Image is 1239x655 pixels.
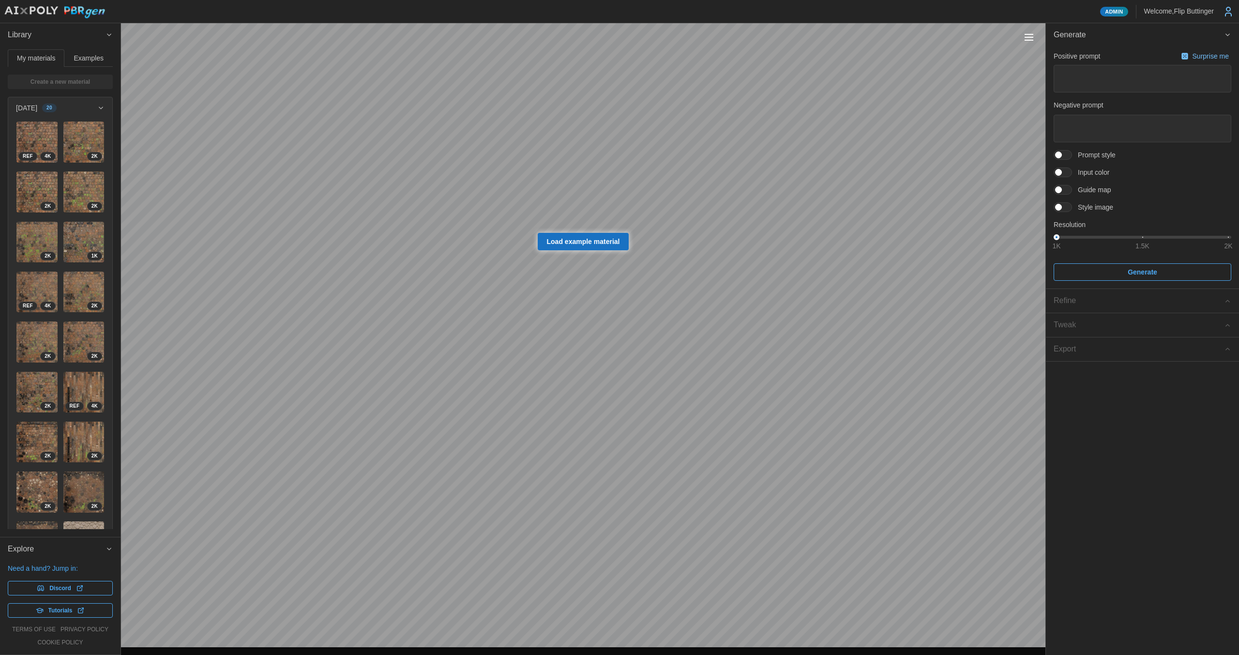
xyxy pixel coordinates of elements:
[1144,6,1214,16] p: Welcome, Flip Buttinger
[16,121,58,163] a: RU5SQVQO0QRuXuKbfYVA4KREF
[16,371,58,413] a: bPh2mqJN6l2QGUZUGoHv2K
[91,503,98,510] span: 2 K
[91,352,98,360] span: 2 K
[45,202,51,210] span: 2 K
[8,603,113,618] a: Tutorials
[16,521,58,563] a: rfXtsBHe1HIyp4JURDHG2K
[1072,150,1116,160] span: Prompt style
[1022,30,1036,44] button: Toggle viewport controls
[16,472,58,513] img: FiNOuR86UqYiSTme6Zud
[45,452,51,460] span: 2 K
[16,271,58,313] a: gF2OEs6tAm9T8zB3G9Q84KREF
[1046,47,1239,289] div: Generate
[8,537,106,561] span: Explore
[1046,337,1239,361] button: Export
[63,171,105,213] img: 3VL7Yh9crVk8ms8w8sOS
[63,122,105,163] img: PMnZpvfsNvBWO04hOBwq
[46,104,52,112] span: 20
[45,302,51,310] span: 4 K
[8,119,112,624] div: [DATE]20
[1105,7,1123,16] span: Admin
[63,471,105,513] a: 79z75k1SE8as5qzPMoqK2K
[63,321,105,363] img: VWBf3hwNh5fIRtl37L1F
[16,521,58,563] img: rfXtsBHe1HIyp4JURDHG
[1054,51,1100,61] p: Positive prompt
[23,152,33,160] span: REF
[63,321,105,363] a: VWBf3hwNh5fIRtl37L1F2K
[8,97,112,119] button: [DATE]20
[1046,23,1239,47] button: Generate
[16,222,58,263] img: H09ykU9Jw2yCZ2ra22rO
[45,352,51,360] span: 2 K
[63,472,105,513] img: 79z75k1SE8as5qzPMoqK
[63,521,105,563] a: 6ENKOXVXpN76q78YCtLR4KREF
[16,421,58,463] a: 1lZ76qdGEzlhWLDqznsy2K
[8,23,106,47] span: Library
[1054,295,1224,307] div: Refine
[63,371,105,413] a: fRXx26lfRiJXUheJTloo4KREF
[1072,185,1111,195] span: Guide map
[45,152,51,160] span: 4 K
[60,625,108,634] a: privacy policy
[1046,289,1239,313] button: Refine
[16,171,58,213] img: 7QwIOVHfEUcjnctV6FnU
[63,222,105,263] img: R6t1qI94iGNFMW0dIxW5
[1072,202,1113,212] span: Style image
[30,75,90,89] span: Create a new material
[63,372,105,413] img: fRXx26lfRiJXUheJTloo
[1054,23,1224,47] span: Generate
[16,321,58,363] img: IOOLGUXuT2UU4ZeNmyE8
[1054,263,1231,281] button: Generate
[17,55,55,61] span: My materials
[16,372,58,413] img: bPh2mqJN6l2QGUZUGoHv
[8,564,113,573] p: Need a hand? Jump in:
[63,221,105,263] a: R6t1qI94iGNFMW0dIxW51K
[63,171,105,213] a: 3VL7Yh9crVk8ms8w8sOS2K
[1054,337,1224,361] span: Export
[538,233,629,250] a: Load example material
[45,252,51,260] span: 2 K
[74,55,104,61] span: Examples
[1054,220,1231,229] p: Resolution
[8,581,113,595] a: Discord
[63,271,105,313] a: aBhUoAIBnJ8OBMtHixLN2K
[12,625,56,634] a: terms of use
[45,402,51,410] span: 2 K
[1054,100,1231,110] p: Negative prompt
[48,604,73,617] span: Tutorials
[49,581,71,595] span: Discord
[1054,313,1224,337] span: Tweak
[1072,168,1109,177] span: Input color
[91,402,98,410] span: 4 K
[63,421,105,463] a: HBSR9ob8a2EH1DGctPAz2K
[91,202,98,210] span: 2 K
[16,103,37,113] p: [DATE]
[91,302,98,310] span: 2 K
[1046,313,1239,337] button: Tweak
[91,152,98,160] span: 2 K
[63,121,105,163] a: PMnZpvfsNvBWO04hOBwq2K
[16,321,58,363] a: IOOLGUXuT2UU4ZeNmyE82K
[16,221,58,263] a: H09ykU9Jw2yCZ2ra22rO2K
[16,272,58,313] img: gF2OEs6tAm9T8zB3G9Q8
[23,302,33,310] span: REF
[1128,264,1157,280] span: Generate
[1193,51,1231,61] p: Surprise me
[1179,49,1231,63] button: Surprise me
[16,422,58,463] img: 1lZ76qdGEzlhWLDqznsy
[547,233,620,250] span: Load example material
[16,471,58,513] a: FiNOuR86UqYiSTme6Zud2K
[91,252,98,260] span: 1 K
[63,422,105,463] img: HBSR9ob8a2EH1DGctPAz
[16,171,58,213] a: 7QwIOVHfEUcjnctV6FnU2K
[91,452,98,460] span: 2 K
[45,503,51,510] span: 2 K
[4,6,106,19] img: AIxPoly PBRgen
[70,402,80,410] span: REF
[63,521,105,563] img: 6ENKOXVXpN76q78YCtLR
[8,75,113,89] a: Create a new material
[37,639,83,647] a: cookie policy
[63,272,105,313] img: aBhUoAIBnJ8OBMtHixLN
[16,122,58,163] img: RU5SQVQO0QRuXuKbfYVA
